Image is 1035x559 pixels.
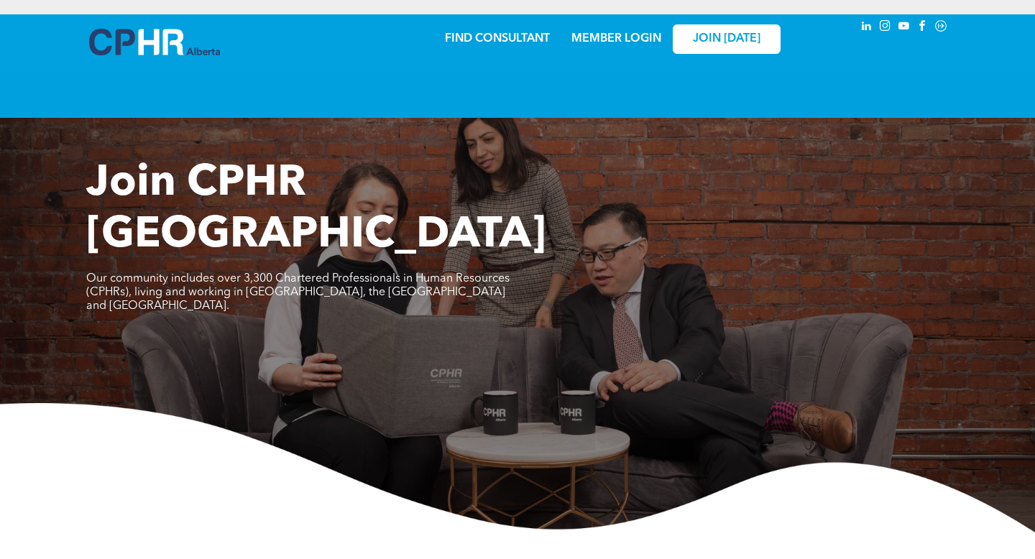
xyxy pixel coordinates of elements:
span: Our community includes over 3,300 Chartered Professionals in Human Resources (CPHRs), living and ... [86,273,510,312]
a: facebook [914,18,930,37]
span: Join CPHR [GEOGRAPHIC_DATA] [86,162,546,257]
a: linkedin [858,18,874,37]
a: instagram [877,18,893,37]
span: JOIN [DATE] [693,32,760,46]
a: youtube [896,18,911,37]
img: A blue and white logo for cp alberta [89,29,220,55]
a: JOIN [DATE] [673,24,781,54]
a: Social network [933,18,949,37]
a: FIND CONSULTANT [445,33,550,45]
a: MEMBER LOGIN [571,33,661,45]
